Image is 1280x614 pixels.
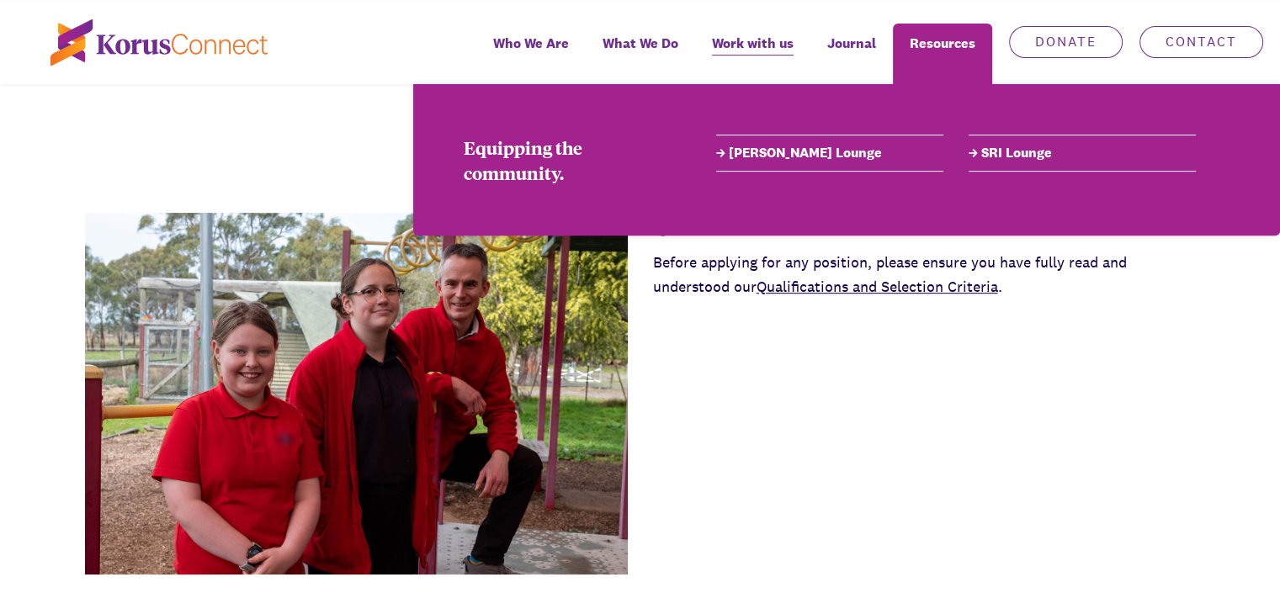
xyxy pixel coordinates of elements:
[653,251,1196,299] p: Before applying for any position, please ensure you have fully read and understood our .
[827,31,876,56] span: Journal
[893,24,992,84] div: Resources
[476,24,586,84] a: Who We Are
[757,277,998,296] a: Qualifications and Selection Criteria
[716,143,943,163] a: [PERSON_NAME] Lounge
[712,31,794,56] span: Work with us
[1139,26,1263,58] a: Contact
[586,24,695,84] a: What We Do
[969,143,1196,163] a: SRI Lounge
[464,135,666,185] div: Equipping the community.
[810,24,893,84] a: Journal
[85,213,628,574] img: 9b3fdab3-26a6-4a53-9313-dc52a8d8d19f_DSCF1455+-web.jpg
[85,40,628,137] div: Opportunities to Impact School and Local Communities
[493,31,569,56] span: Who We Are
[603,31,678,56] span: What We Do
[1009,26,1123,58] a: Donate
[695,24,810,84] a: Work with us
[50,19,268,66] img: korus-connect%2Fc5177985-88d5-491d-9cd7-4a1febad1357_logo.svg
